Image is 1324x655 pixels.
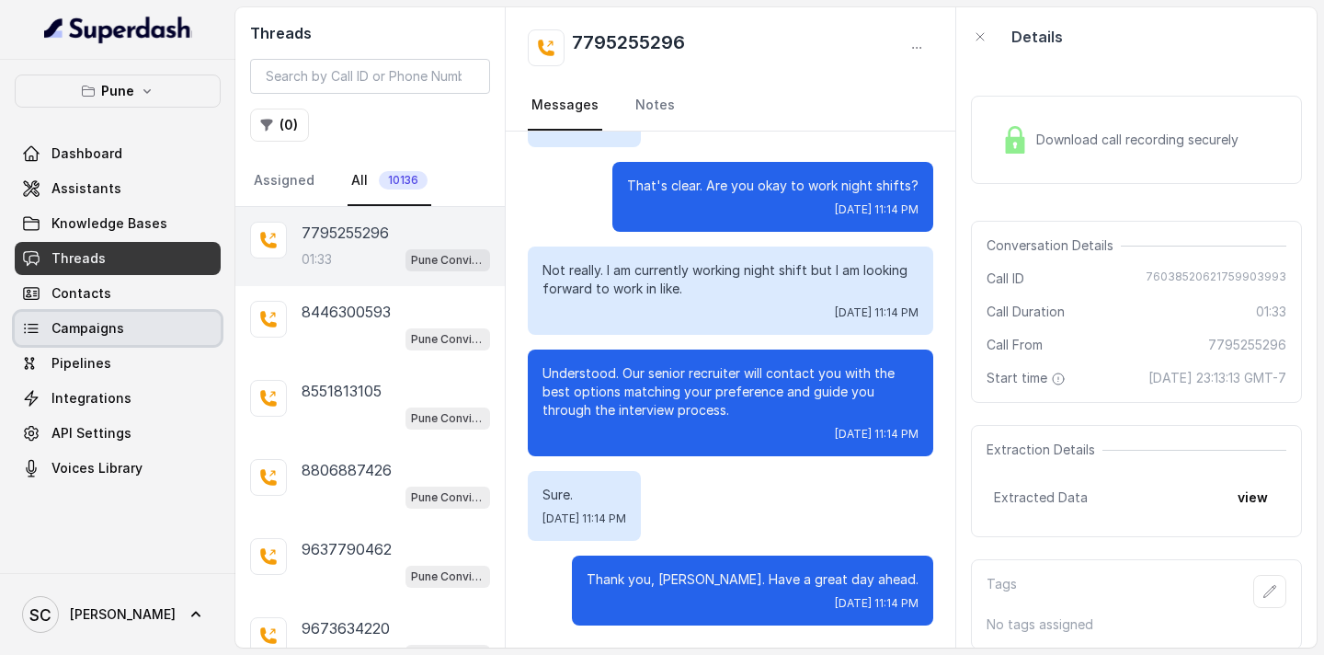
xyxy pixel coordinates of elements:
p: 8806887426 [302,459,392,481]
nav: Tabs [250,156,490,206]
p: Pune Conviction HR Outbound Assistant [411,488,485,507]
a: Pipelines [15,347,221,380]
p: 9673634220 [302,617,390,639]
span: Extraction Details [987,441,1102,459]
p: Pune Conviction HR Outbound Assistant [411,330,485,349]
img: light.svg [44,15,192,44]
span: Pipelines [51,354,111,373]
text: SC [29,605,51,625]
p: No tags assigned [987,615,1286,634]
p: Thank you, [PERSON_NAME]. Have a great day ahead. [587,570,919,589]
span: Download call recording securely [1036,131,1246,149]
p: Details [1011,26,1063,48]
p: 9637790462 [302,538,392,560]
p: Pune Conviction HR Outbound Assistant [411,568,485,586]
span: Assistants [51,179,121,198]
p: Pune [101,80,134,102]
nav: Tabs [528,81,933,131]
h2: Threads [250,22,490,44]
span: Contacts [51,284,111,303]
span: Dashboard [51,144,122,163]
button: view [1227,481,1279,514]
p: 7795255296 [302,222,389,244]
span: 01:33 [1256,303,1286,321]
p: 01:33 [302,250,332,269]
span: [DATE] 11:14 PM [835,305,919,320]
span: [DATE] 11:14 PM [835,596,919,611]
span: 10136 [379,171,428,190]
a: Assistants [15,172,221,205]
span: [DATE] 23:13:13 GMT-7 [1148,369,1286,387]
a: Campaigns [15,312,221,345]
p: Sure. [542,486,626,504]
span: API Settings [51,424,131,442]
button: (0) [250,109,309,142]
p: Tags [987,575,1017,608]
a: [PERSON_NAME] [15,589,221,640]
h2: 7795255296 [572,29,685,66]
input: Search by Call ID or Phone Number [250,59,490,94]
p: Not really. I am currently working night shift but I am looking forward to work in like. [542,261,919,298]
span: Call ID [987,270,1024,288]
img: Lock Icon [1001,126,1029,154]
a: Knowledge Bases [15,207,221,240]
p: Pune Conviction HR Outbound Assistant [411,409,485,428]
a: Voices Library [15,452,221,485]
span: Campaigns [51,319,124,338]
span: Integrations [51,389,131,408]
span: [DATE] 11:14 PM [835,202,919,217]
a: Assigned [250,156,318,206]
span: Knowledge Bases [51,214,167,233]
span: Start time [987,369,1069,387]
a: Contacts [15,277,221,310]
a: API Settings [15,417,221,450]
span: Call From [987,336,1043,354]
a: Integrations [15,382,221,415]
span: Call Duration [987,303,1065,321]
span: Extracted Data [994,488,1088,507]
a: Notes [632,81,679,131]
span: 76038520621759903993 [1146,270,1286,288]
span: Voices Library [51,459,143,477]
p: That's clear. Are you okay to work night shifts? [627,177,919,195]
span: 7795255296 [1208,336,1286,354]
p: Pune Conviction HR Outbound Assistant [411,251,485,270]
span: [DATE] 11:14 PM [542,511,626,526]
span: Conversation Details [987,236,1121,255]
button: Pune [15,75,221,108]
a: Dashboard [15,137,221,170]
p: Understood. Our senior recruiter will contact you with the best options matching your preference ... [542,364,919,419]
span: [PERSON_NAME] [70,605,176,624]
p: 8551813105 [302,380,382,402]
a: All10136 [348,156,431,206]
span: Threads [51,249,106,268]
a: Threads [15,242,221,275]
a: Messages [528,81,602,131]
span: [DATE] 11:14 PM [835,427,919,442]
p: 8446300593 [302,301,391,323]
